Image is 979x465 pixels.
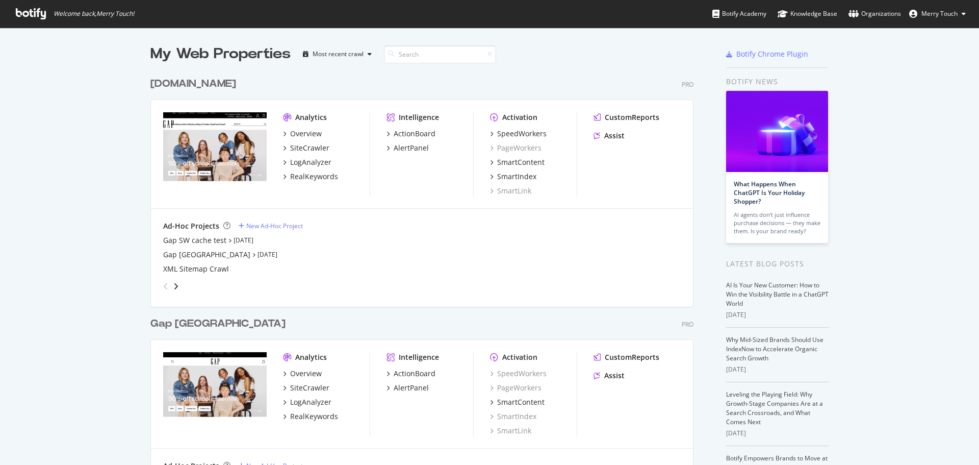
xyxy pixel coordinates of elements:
[295,352,327,362] div: Analytics
[54,10,134,18] span: Welcome back, Merry Touch !
[778,9,837,19] div: Knowledge Base
[921,9,958,18] span: Merry Touch
[290,383,329,393] div: SiteCrawler
[387,143,429,153] a: AlertPanel
[594,131,625,141] a: Assist
[283,369,322,379] a: Overview
[399,112,439,123] div: Intelligence
[726,390,823,426] a: Leveling the Playing Field: Why Growth-Stage Companies Are at a Search Crossroads, and What Comes...
[394,143,429,153] div: AlertPanel
[150,77,240,91] a: [DOMAIN_NAME]
[726,49,808,59] a: Botify Chrome Plugin
[163,250,250,260] a: Gap [GEOGRAPHIC_DATA]
[172,281,179,291] div: angle-right
[490,172,536,182] a: SmartIndex
[736,49,808,59] div: Botify Chrome Plugin
[295,112,327,123] div: Analytics
[490,186,531,196] a: SmartLink
[604,131,625,141] div: Assist
[163,235,226,246] a: Gap SW cache test
[159,278,172,295] div: angle-left
[490,383,542,393] a: PageWorkers
[497,157,545,167] div: SmartContent
[234,236,253,244] a: [DATE]
[290,411,338,422] div: RealKeywords
[163,352,267,435] img: Gapcanada.ca
[490,426,531,436] a: SmartLink
[726,281,829,308] a: AI Is Your New Customer: How to Win the Visibility Battle in a ChatGPT World
[150,316,290,331] a: Gap [GEOGRAPHIC_DATA]
[290,129,322,139] div: Overview
[726,310,829,320] div: [DATE]
[605,112,659,123] div: CustomReports
[594,112,659,123] a: CustomReports
[604,371,625,381] div: Assist
[384,45,496,63] input: Search
[290,397,331,407] div: LogAnalyzer
[490,369,547,379] a: SpeedWorkers
[387,369,435,379] a: ActionBoard
[901,6,974,22] button: Merry Touch
[283,157,331,167] a: LogAnalyzer
[502,352,537,362] div: Activation
[283,129,322,139] a: Overview
[387,129,435,139] a: ActionBoard
[726,76,829,87] div: Botify news
[394,129,435,139] div: ActionBoard
[734,180,805,206] a: What Happens When ChatGPT Is Your Holiday Shopper?
[497,397,545,407] div: SmartContent
[497,129,547,139] div: SpeedWorkers
[497,172,536,182] div: SmartIndex
[239,222,303,230] a: New Ad-Hoc Project
[394,369,435,379] div: ActionBoard
[399,352,439,362] div: Intelligence
[163,221,219,231] div: Ad-Hoc Projects
[726,365,829,374] div: [DATE]
[150,316,286,331] div: Gap [GEOGRAPHIC_DATA]
[246,222,303,230] div: New Ad-Hoc Project
[605,352,659,362] div: CustomReports
[490,143,542,153] a: PageWorkers
[283,411,338,422] a: RealKeywords
[726,335,823,362] a: Why Mid-Sized Brands Should Use IndexNow to Accelerate Organic Search Growth
[290,143,329,153] div: SiteCrawler
[283,397,331,407] a: LogAnalyzer
[734,211,820,235] div: AI agents don’t just influence purchase decisions — they make them. Is your brand ready?
[394,383,429,393] div: AlertPanel
[490,397,545,407] a: SmartContent
[283,383,329,393] a: SiteCrawler
[490,157,545,167] a: SmartContent
[163,112,267,195] img: Gap.com
[257,250,277,259] a: [DATE]
[150,77,236,91] div: [DOMAIN_NAME]
[594,371,625,381] a: Assist
[726,91,828,172] img: What Happens When ChatGPT Is Your Holiday Shopper?
[490,411,536,422] div: SmartIndex
[502,112,537,123] div: Activation
[712,9,766,19] div: Botify Academy
[387,383,429,393] a: AlertPanel
[163,264,229,274] a: XML Sitemap Crawl
[682,320,693,329] div: Pro
[726,258,829,270] div: Latest Blog Posts
[299,46,376,62] button: Most recent crawl
[848,9,901,19] div: Organizations
[313,51,364,57] div: Most recent crawl
[283,143,329,153] a: SiteCrawler
[290,157,331,167] div: LogAnalyzer
[594,352,659,362] a: CustomReports
[283,172,338,182] a: RealKeywords
[682,80,693,89] div: Pro
[290,369,322,379] div: Overview
[290,172,338,182] div: RealKeywords
[726,429,829,438] div: [DATE]
[150,44,291,64] div: My Web Properties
